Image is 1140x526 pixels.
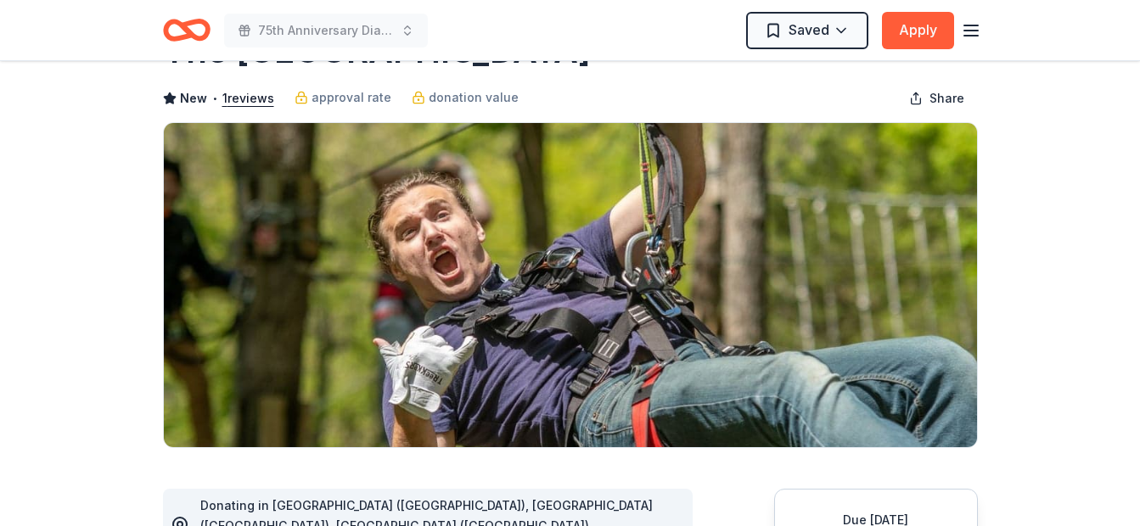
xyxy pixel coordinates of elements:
[929,88,964,109] span: Share
[258,20,394,41] span: 75th Anniversary Diamond Jubilee Gala
[746,12,868,49] button: Saved
[429,87,519,108] span: donation value
[211,92,217,105] span: •
[896,81,978,115] button: Share
[312,87,391,108] span: approval rate
[295,87,391,108] a: approval rate
[412,87,519,108] a: donation value
[222,88,274,109] button: 1reviews
[180,88,207,109] span: New
[789,19,829,41] span: Saved
[163,10,211,50] a: Home
[882,12,954,49] button: Apply
[224,14,428,48] button: 75th Anniversary Diamond Jubilee Gala
[164,123,977,447] img: Image for The Adventure Park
